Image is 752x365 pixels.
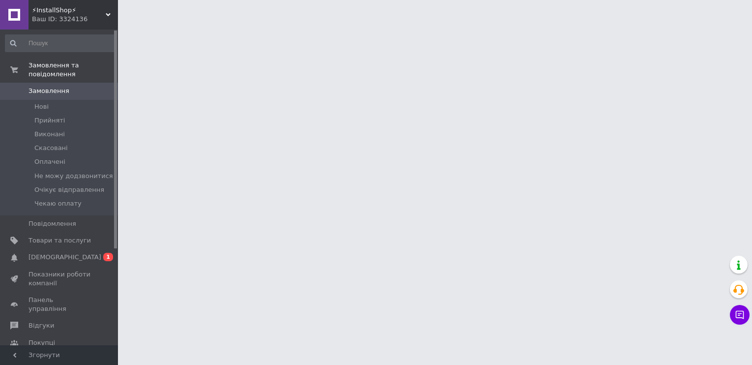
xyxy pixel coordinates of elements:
[34,116,65,125] span: Прийняті
[34,130,65,139] span: Виконані
[34,157,65,166] span: Оплачені
[29,321,54,330] span: Відгуки
[29,253,101,262] span: [DEMOGRAPHIC_DATA]
[34,199,82,208] span: Чекаю оплату
[34,185,104,194] span: Очікує відправлення
[34,144,68,152] span: Скасовані
[29,236,91,245] span: Товари та послуги
[34,172,113,181] span: Не можу додзвонитися
[730,305,750,325] button: Чат з покупцем
[29,338,55,347] span: Покупці
[103,253,113,261] span: 1
[32,6,106,15] span: ⚡InstallShop⚡
[29,61,118,79] span: Замовлення та повідомлення
[29,296,91,313] span: Панель управління
[29,219,76,228] span: Повідомлення
[5,34,116,52] input: Пошук
[32,15,118,24] div: Ваш ID: 3324136
[29,87,69,95] span: Замовлення
[34,102,49,111] span: Нові
[29,270,91,288] span: Показники роботи компанії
